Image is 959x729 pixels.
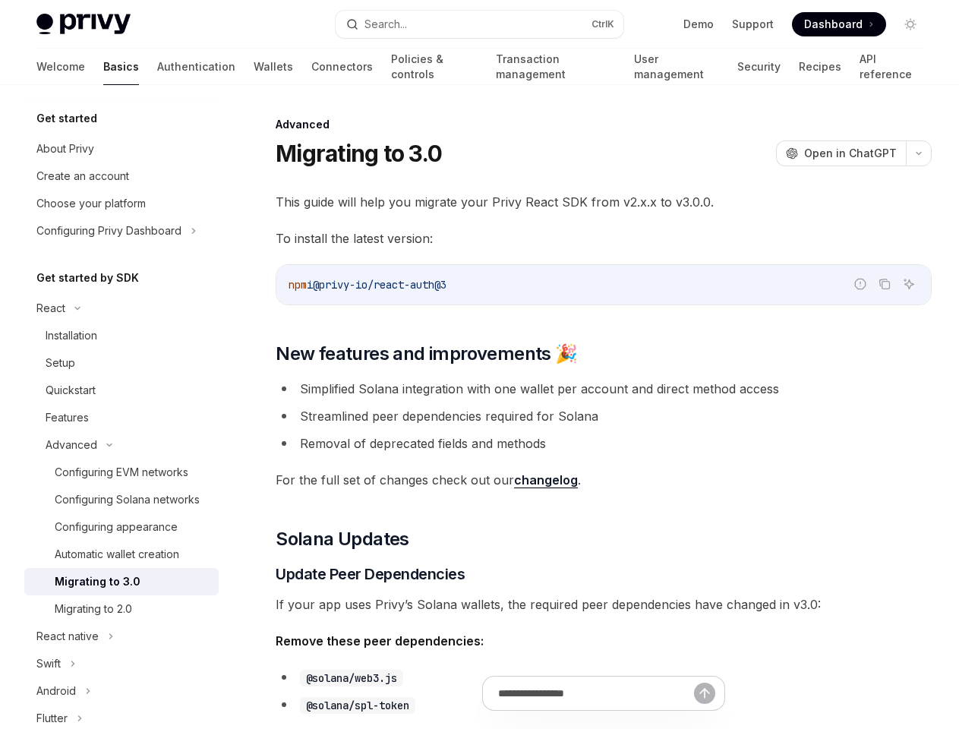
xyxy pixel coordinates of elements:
[289,278,307,292] span: npm
[300,670,403,686] code: @solana/web3.js
[776,140,906,166] button: Open in ChatGPT
[364,15,407,33] div: Search...
[276,527,409,551] span: Solana Updates
[313,278,446,292] span: @privy-io/react-auth@3
[55,600,132,618] div: Migrating to 2.0
[36,14,131,35] img: light logo
[804,17,863,32] span: Dashboard
[899,274,919,294] button: Ask AI
[36,49,85,85] a: Welcome
[496,49,616,85] a: Transaction management
[24,190,219,217] a: Choose your platform
[55,518,178,536] div: Configuring appearance
[24,595,219,623] a: Migrating to 2.0
[311,49,373,85] a: Connectors
[36,194,146,213] div: Choose your platform
[276,342,577,366] span: New features and improvements 🎉
[792,12,886,36] a: Dashboard
[276,117,932,132] div: Advanced
[875,274,894,294] button: Copy the contents from the code block
[24,322,219,349] a: Installation
[46,436,97,454] div: Advanced
[24,377,219,404] a: Quickstart
[24,404,219,431] a: Features
[24,163,219,190] a: Create an account
[103,49,139,85] a: Basics
[276,406,932,427] li: Streamlined peer dependencies required for Solana
[24,541,219,568] a: Automatic wallet creation
[55,573,140,591] div: Migrating to 3.0
[24,135,219,163] a: About Privy
[799,49,841,85] a: Recipes
[276,140,442,167] h1: Migrating to 3.0
[36,709,68,727] div: Flutter
[46,327,97,345] div: Installation
[737,49,781,85] a: Security
[860,49,923,85] a: API reference
[36,627,99,645] div: React native
[24,459,219,486] a: Configuring EVM networks
[276,228,932,249] span: To install the latest version:
[276,378,932,399] li: Simplified Solana integration with one wallet per account and direct method access
[36,299,65,317] div: React
[276,433,932,454] li: Removal of deprecated fields and methods
[336,11,623,38] button: Search...CtrlK
[276,594,932,615] span: If your app uses Privy’s Solana wallets, the required peer dependencies have changed in v3.0:
[36,140,94,158] div: About Privy
[514,472,578,488] a: changelog
[591,18,614,30] span: Ctrl K
[55,491,200,509] div: Configuring Solana networks
[254,49,293,85] a: Wallets
[24,513,219,541] a: Configuring appearance
[391,49,478,85] a: Policies & controls
[694,683,715,704] button: Send message
[634,49,719,85] a: User management
[276,191,932,213] span: This guide will help you migrate your Privy React SDK from v2.x.x to v3.0.0.
[36,682,76,700] div: Android
[36,655,61,673] div: Swift
[46,381,96,399] div: Quickstart
[307,278,313,292] span: i
[804,146,897,161] span: Open in ChatGPT
[850,274,870,294] button: Report incorrect code
[46,354,75,372] div: Setup
[55,463,188,481] div: Configuring EVM networks
[276,469,932,491] span: For the full set of changes check out our .
[732,17,774,32] a: Support
[46,409,89,427] div: Features
[276,563,465,585] span: Update Peer Dependencies
[36,109,97,128] h5: Get started
[683,17,714,32] a: Demo
[24,486,219,513] a: Configuring Solana networks
[898,12,923,36] button: Toggle dark mode
[24,349,219,377] a: Setup
[36,222,181,240] div: Configuring Privy Dashboard
[24,568,219,595] a: Migrating to 3.0
[36,167,129,185] div: Create an account
[276,633,484,649] strong: Remove these peer dependencies:
[55,545,179,563] div: Automatic wallet creation
[157,49,235,85] a: Authentication
[36,269,139,287] h5: Get started by SDK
